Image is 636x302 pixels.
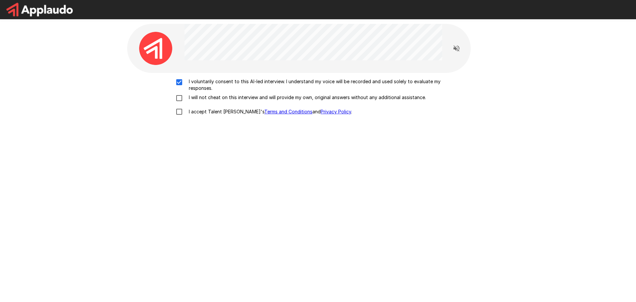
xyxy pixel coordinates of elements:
a: Privacy Policy [321,109,351,114]
p: I will not cheat on this interview and will provide my own, original answers without any addition... [186,94,426,101]
p: I accept Talent [PERSON_NAME]'s and . [186,108,352,115]
button: Read questions aloud [450,42,463,55]
a: Terms and Conditions [264,109,312,114]
img: applaudo_avatar.png [139,32,172,65]
p: I voluntarily consent to this AI-led interview. I understand my voice will be recorded and used s... [186,78,464,91]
